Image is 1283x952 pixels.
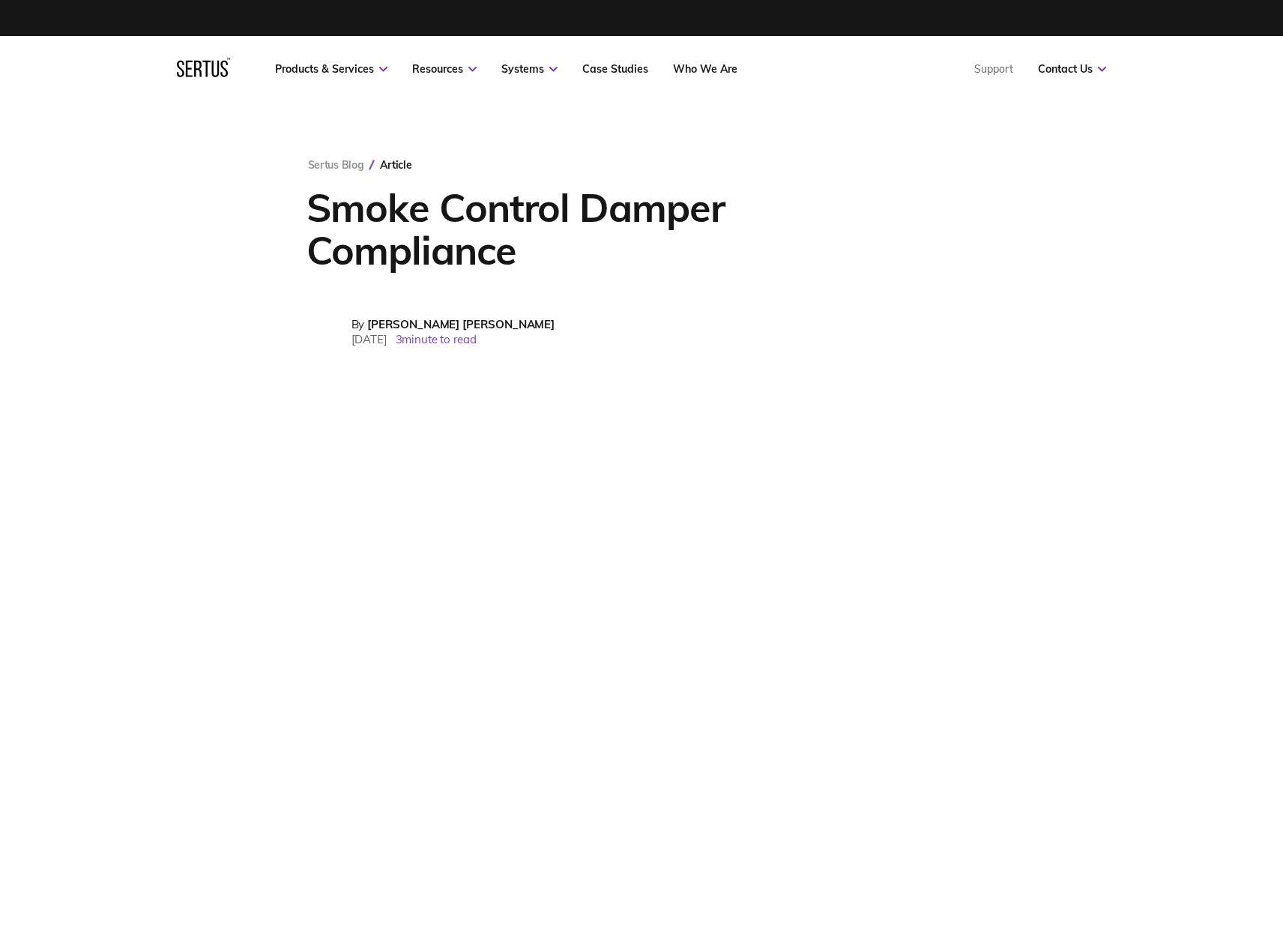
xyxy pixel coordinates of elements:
span: 3 minute to read [396,332,477,346]
a: Who We Are [673,62,737,76]
a: Resources [412,62,477,76]
span: [PERSON_NAME] [PERSON_NAME] [367,317,555,331]
a: Case Studies [582,62,648,76]
span: [DATE] [351,332,387,346]
a: Products & Services [275,62,387,76]
a: Sertus Blog [308,158,364,172]
a: Systems [501,62,558,76]
div: By [351,317,555,331]
a: Support [974,62,1013,76]
a: Contact Us [1038,62,1106,76]
h1: Smoke Control Damper Compliance [307,186,880,271]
